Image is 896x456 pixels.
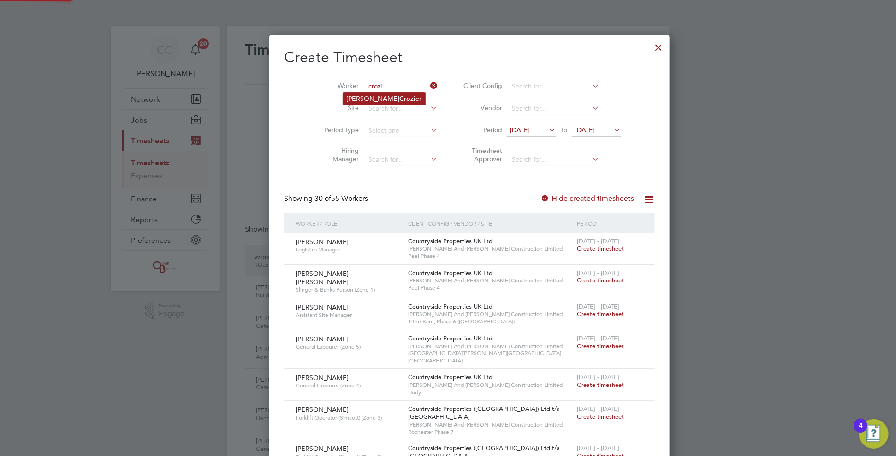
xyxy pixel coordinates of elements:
[510,126,530,134] span: [DATE]
[541,194,635,203] label: Hide created timesheets
[575,126,595,134] span: [DATE]
[365,124,438,137] input: Select one
[859,419,889,449] button: Open Resource Center, 4 new notifications
[408,310,573,318] span: [PERSON_NAME] And [PERSON_NAME] Construction Limited
[461,104,502,112] label: Vendor
[461,82,502,90] label: Client Config
[408,318,573,325] span: Tithe Barn, Phase 6 ([GEOGRAPHIC_DATA])
[406,213,575,234] div: Client Config / Vendor / Site
[577,303,620,310] span: [DATE] - [DATE]
[408,334,493,342] span: Countryside Properties UK Ltd
[296,405,349,414] span: [PERSON_NAME]
[575,213,646,234] div: Period
[365,80,438,93] input: Search for...
[317,126,359,134] label: Period Type
[577,334,620,342] span: [DATE] - [DATE]
[365,153,438,166] input: Search for...
[296,374,349,382] span: [PERSON_NAME]
[408,405,560,421] span: Countryside Properties ([GEOGRAPHIC_DATA]) Ltd t/a [GEOGRAPHIC_DATA]
[343,93,426,105] li: [PERSON_NAME] er
[408,303,493,310] span: Countryside Properties UK Ltd
[408,428,573,436] span: Rochester Phase 7
[296,238,349,246] span: [PERSON_NAME]
[296,303,349,311] span: [PERSON_NAME]
[461,126,502,134] label: Period
[296,382,401,389] span: General Labourer (Zone 4)
[296,311,401,319] span: Assistant Site Manager
[577,405,620,413] span: [DATE] - [DATE]
[296,286,401,293] span: Slinger & Banks Person (Zone 1)
[577,276,624,284] span: Create timesheet
[408,269,493,277] span: Countryside Properties UK Ltd
[408,252,573,260] span: Peel Phase 4
[408,373,493,381] span: Countryside Properties UK Ltd
[293,213,406,234] div: Worker / Role
[408,343,573,350] span: [PERSON_NAME] And [PERSON_NAME] Construction Limited
[314,194,368,203] span: 55 Workers
[408,389,573,396] span: Undy
[577,245,624,252] span: Create timesheet
[408,237,493,245] span: Countryside Properties UK Ltd
[408,350,573,364] span: [GEOGRAPHIC_DATA][PERSON_NAME][GEOGRAPHIC_DATA], [GEOGRAPHIC_DATA]
[284,194,370,204] div: Showing
[859,426,863,438] div: 4
[296,269,349,286] span: [PERSON_NAME] [PERSON_NAME]
[408,284,573,292] span: Peel Phase 4
[577,237,620,245] span: [DATE] - [DATE]
[296,343,401,351] span: General Labourer (Zone 5)
[577,413,624,421] span: Create timesheet
[296,335,349,343] span: [PERSON_NAME]
[314,194,331,203] span: 30 of
[365,102,438,115] input: Search for...
[577,381,624,389] span: Create timesheet
[296,414,401,421] span: Forklift Operator (Simcott) (Zone 3)
[558,124,570,136] span: To
[296,246,401,253] span: Logistics Manager
[461,146,502,163] label: Timesheet Approver
[408,245,573,252] span: [PERSON_NAME] And [PERSON_NAME] Construction Limited
[577,269,620,277] span: [DATE] - [DATE]
[509,102,599,115] input: Search for...
[509,153,599,166] input: Search for...
[408,381,573,389] span: [PERSON_NAME] And [PERSON_NAME] Construction Limited
[577,444,620,452] span: [DATE] - [DATE]
[296,444,349,453] span: [PERSON_NAME]
[284,48,655,67] h2: Create Timesheet
[577,342,624,350] span: Create timesheet
[577,310,624,318] span: Create timesheet
[317,104,359,112] label: Site
[408,277,573,284] span: [PERSON_NAME] And [PERSON_NAME] Construction Limited
[408,421,573,428] span: [PERSON_NAME] And [PERSON_NAME] Construction Limited
[317,146,359,163] label: Hiring Manager
[400,95,416,103] b: Crozi
[509,80,599,93] input: Search for...
[577,373,620,381] span: [DATE] - [DATE]
[317,82,359,90] label: Worker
